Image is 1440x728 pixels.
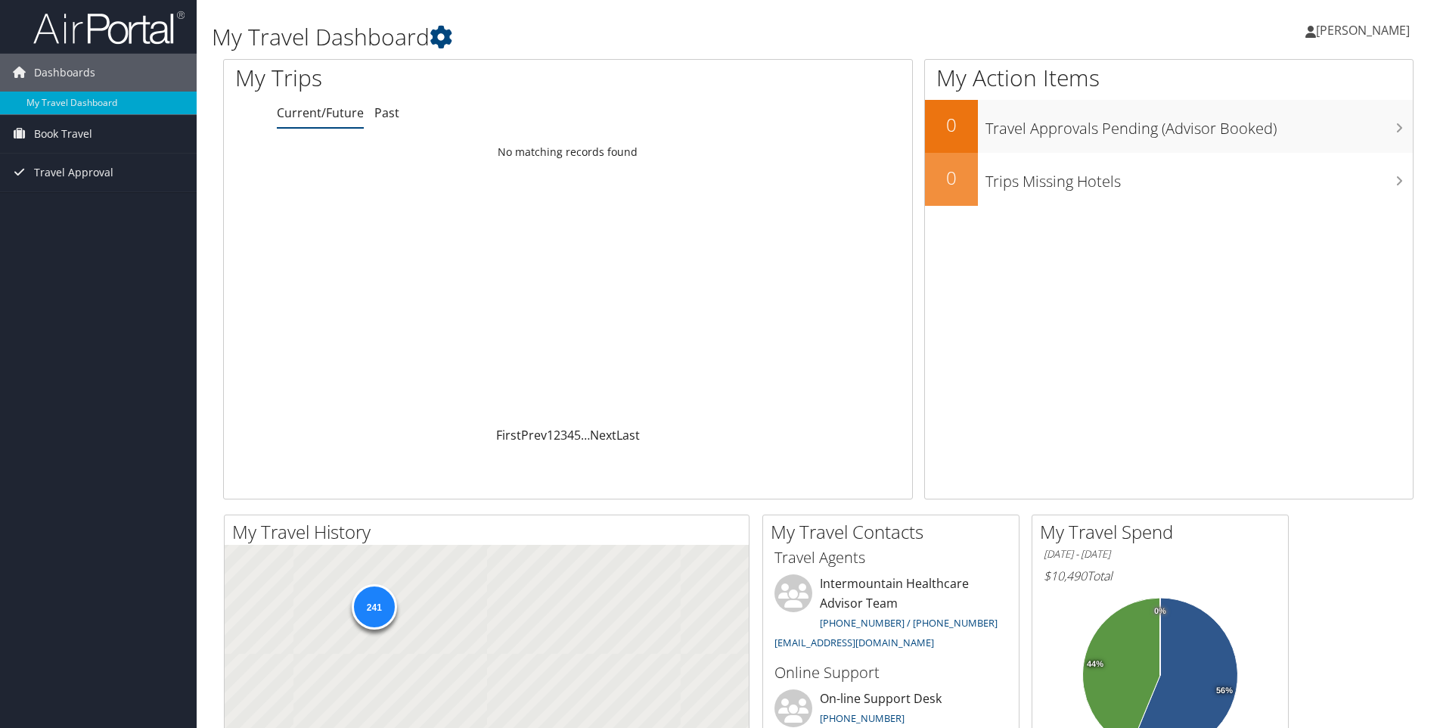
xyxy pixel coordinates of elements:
[554,427,560,443] a: 2
[1216,686,1233,695] tspan: 56%
[985,163,1413,192] h3: Trips Missing Hotels
[574,427,581,443] a: 5
[547,427,554,443] a: 1
[1040,519,1288,545] h2: My Travel Spend
[374,104,399,121] a: Past
[34,154,113,191] span: Travel Approval
[820,616,998,630] a: [PHONE_NUMBER] / [PHONE_NUMBER]
[925,153,1413,206] a: 0Trips Missing Hotels
[521,427,547,443] a: Prev
[560,427,567,443] a: 3
[34,54,95,92] span: Dashboards
[1305,8,1425,53] a: [PERSON_NAME]
[925,100,1413,153] a: 0Travel Approvals Pending (Advisor Booked)
[496,427,521,443] a: First
[590,427,616,443] a: Next
[235,62,614,94] h1: My Trips
[774,547,1007,568] h3: Travel Agents
[1044,547,1277,562] h6: [DATE] - [DATE]
[925,165,978,191] h2: 0
[771,519,1019,545] h2: My Travel Contacts
[212,21,1020,53] h1: My Travel Dashboard
[277,104,364,121] a: Current/Future
[33,10,185,45] img: airportal-logo.png
[1044,568,1087,584] span: $10,490
[581,427,590,443] span: …
[925,112,978,138] h2: 0
[774,636,934,649] a: [EMAIL_ADDRESS][DOMAIN_NAME]
[1044,568,1277,584] h6: Total
[1087,660,1103,669] tspan: 44%
[1316,22,1410,39] span: [PERSON_NAME]
[820,711,905,725] a: [PHONE_NUMBER]
[616,427,640,443] a: Last
[232,519,749,545] h2: My Travel History
[774,662,1007,683] h3: Online Support
[224,138,912,166] td: No matching records found
[985,110,1413,139] h3: Travel Approvals Pending (Advisor Booked)
[351,584,396,630] div: 241
[1154,607,1166,616] tspan: 0%
[925,62,1413,94] h1: My Action Items
[567,427,574,443] a: 4
[767,574,1015,655] li: Intermountain Healthcare Advisor Team
[34,115,92,153] span: Book Travel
